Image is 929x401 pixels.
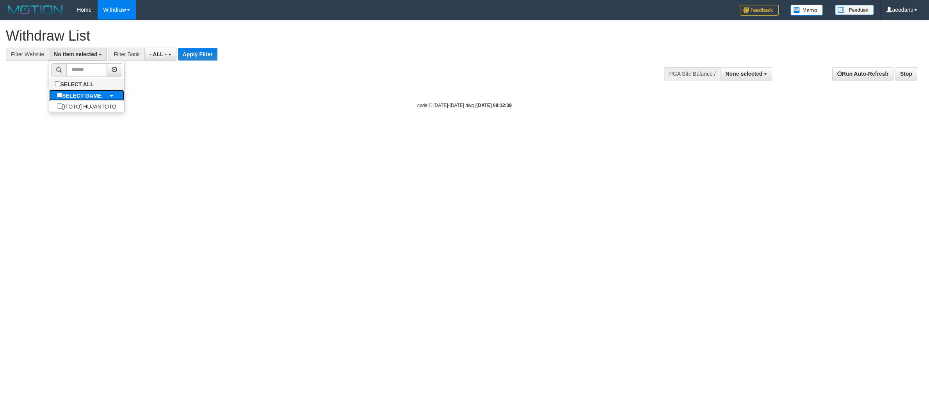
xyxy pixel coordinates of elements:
h1: Withdraw List [6,28,612,44]
a: SELECT GAME [49,90,124,101]
div: Filter Bank [109,48,144,61]
a: Run Auto-Refresh [832,67,893,80]
button: None selected [721,67,772,80]
label: [ITOTO] HUJANTOTO [49,101,124,112]
img: MOTION_logo.png [6,4,65,16]
button: Apply Filter [178,48,217,61]
span: - ALL - [149,51,167,57]
b: SELECT GAME [62,93,101,99]
div: PGA Site Balance / [664,67,720,80]
small: code © [DATE]-[DATE] dwg | [417,103,512,108]
label: SELECT ALL [49,78,101,89]
img: panduan.png [835,5,874,15]
img: Feedback.jpg [740,5,779,16]
a: Stop [895,67,917,80]
button: - ALL - [144,48,176,61]
button: No item selected [49,48,107,61]
span: None selected [726,71,763,77]
strong: [DATE] 09:12:39 [477,103,512,108]
input: SELECT GAME [57,93,62,98]
input: [ITOTO] HUJANTOTO [57,103,62,109]
img: Button%20Memo.svg [790,5,823,16]
input: SELECT ALL [55,81,60,86]
div: Filter Website [6,48,49,61]
span: No item selected [54,51,97,57]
